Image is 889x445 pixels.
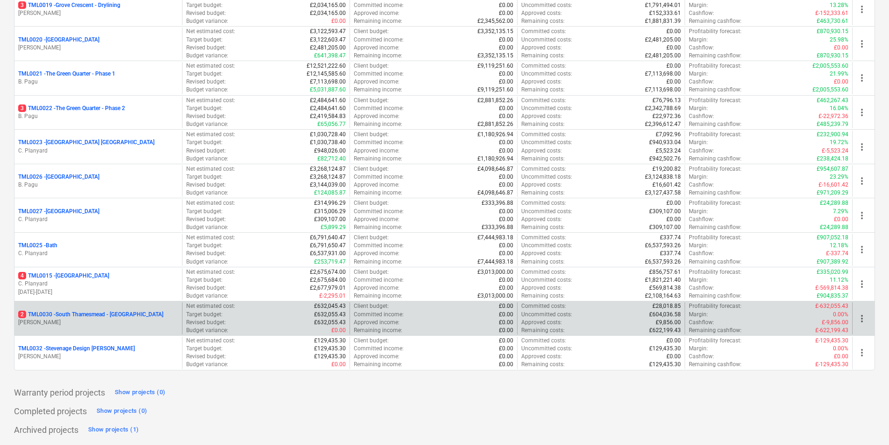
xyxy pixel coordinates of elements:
p: C. Planyard [18,216,178,223]
p: Remaining cashflow : [689,189,742,197]
p: £0.00 [834,216,848,223]
p: Revised budget : [186,216,226,223]
p: Revised budget : [186,181,226,189]
p: Uncommitted costs : [521,36,572,44]
div: TML0025 -BathC. Planyard [18,242,178,257]
div: TML0027 -[GEOGRAPHIC_DATA]C. Planyard [18,208,178,223]
p: £907,052.18 [817,234,848,242]
p: Committed costs : [521,165,566,173]
p: Committed costs : [521,131,566,139]
p: Approved costs : [521,181,562,189]
p: Budget variance : [186,52,228,60]
p: B. Pagu [18,112,178,120]
p: Remaining cashflow : [689,120,742,128]
p: Profitability forecast : [689,131,742,139]
p: £315,006.29 [314,208,346,216]
p: Revised budget : [186,147,226,155]
div: 2TML0030 -South Thamesmead - [GEOGRAPHIC_DATA][PERSON_NAME] [18,311,178,327]
p: £948,026.00 [314,147,346,155]
p: 21.99% [830,70,848,78]
p: £3,122,593.47 [310,28,346,35]
p: £3,127,437.58 [645,189,681,197]
p: £22,972.36 [652,112,681,120]
span: more_vert [856,313,868,324]
p: 7.29% [833,208,848,216]
p: Margin : [689,139,708,146]
p: Cashflow : [689,112,714,120]
p: £942,502.76 [649,155,681,163]
p: Budget variance : [186,86,228,94]
p: £3,122,603.47 [310,36,346,44]
button: Show projects (1) [86,423,141,438]
p: Net estimated cost : [186,165,235,173]
p: £333,396.88 [482,199,513,207]
p: Uncommitted costs : [521,104,572,112]
p: Client budget : [354,28,389,35]
p: £0.00 [499,36,513,44]
p: Target budget : [186,242,223,250]
p: TML0015 - [GEOGRAPHIC_DATA] [18,272,109,280]
p: £0.00 [834,78,848,86]
div: Show projects (1) [88,424,139,435]
p: Committed income : [354,1,404,9]
div: TML0026 -[GEOGRAPHIC_DATA]B. Pagu [18,173,178,189]
p: £152,333.61 [649,9,681,17]
p: Approved income : [354,44,399,52]
p: £1,030,728.40 [310,131,346,139]
p: £19,200.82 [652,165,681,173]
p: £337.74 [660,234,681,242]
p: £2,396,612.47 [645,120,681,128]
p: Remaining cashflow : [689,223,742,231]
p: Profitability forecast : [689,165,742,173]
p: £485,239.79 [817,120,848,128]
p: Target budget : [186,173,223,181]
span: more_vert [856,244,868,255]
p: Margin : [689,1,708,9]
p: [DATE] - [DATE] [18,288,178,296]
p: Remaining income : [354,52,402,60]
p: Remaining income : [354,223,402,231]
p: Target budget : [186,139,223,146]
p: C. Planyard [18,280,178,288]
p: TML0022 - The Green Quarter - Phase 2 [18,104,125,112]
p: £870,930.15 [817,52,848,60]
div: TML0021 -The Green Quarter - Phase 1B. Pagu [18,70,178,86]
p: Profitability forecast : [689,62,742,70]
button: Show projects (0) [112,385,168,400]
p: Committed costs : [521,62,566,70]
p: Client budget : [354,62,389,70]
p: Target budget : [186,70,223,78]
p: Profitability forecast : [689,28,742,35]
p: £2,481,205.00 [645,36,681,44]
p: Client budget : [354,131,389,139]
p: TML0023 - [GEOGRAPHIC_DATA] [GEOGRAPHIC_DATA] [18,139,154,146]
p: £337.74 [660,250,681,257]
p: Net estimated cost : [186,62,235,70]
span: more_vert [856,175,868,187]
p: £7,444,983.18 [477,258,513,266]
p: Revised budget : [186,44,226,52]
p: £5,031,887.60 [310,86,346,94]
p: £0.00 [499,44,513,52]
p: Remaining income : [354,17,402,25]
p: Budget variance : [186,223,228,231]
p: Client budget : [354,165,389,173]
p: £-22,972.36 [819,112,848,120]
p: Budget variance : [186,120,228,128]
p: £3,124,838.18 [645,173,681,181]
p: TML0032 - Stevenage Design [PERSON_NAME] [18,345,135,353]
p: £940,933.04 [649,139,681,146]
p: [PERSON_NAME] [18,44,178,52]
p: £6,791,640.47 [310,234,346,242]
p: Profitability forecast : [689,97,742,104]
p: £0.00 [666,216,681,223]
p: £2,481,205.00 [645,52,681,60]
iframe: Chat Widget [842,400,889,445]
p: £309,107.00 [649,208,681,216]
p: £1,030,738.40 [310,139,346,146]
p: £2,034,165.00 [310,1,346,9]
div: 4TML0015 -[GEOGRAPHIC_DATA]C. Planyard[DATE]-[DATE] [18,272,178,296]
p: Cashflow : [689,9,714,17]
p: Target budget : [186,104,223,112]
p: £76,796.13 [652,97,681,104]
